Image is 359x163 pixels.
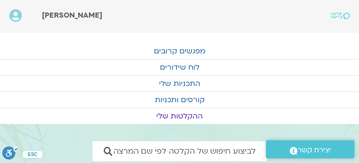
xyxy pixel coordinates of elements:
span: [PERSON_NAME] [42,10,102,20]
a: לביצוע חיפוש של הקלטה לפי שם המרצה [93,141,267,161]
span: יצירת קשר [298,144,331,156]
a: יצירת קשר [266,140,354,158]
span: לביצוע חיפוש של הקלטה לפי שם המרצה [113,147,256,156]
